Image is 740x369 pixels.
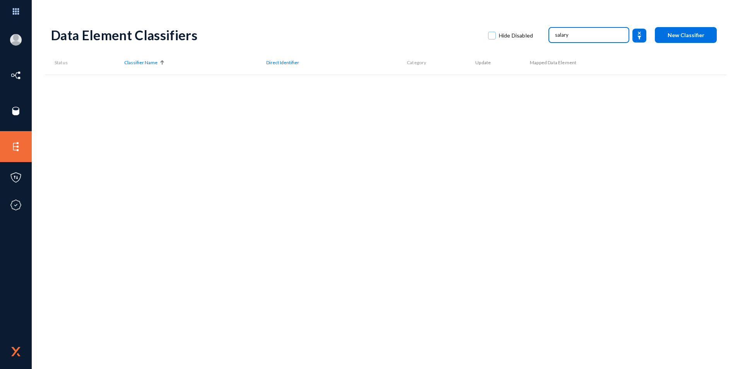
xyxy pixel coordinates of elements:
span: Direct Identifier [266,59,299,66]
span: Status [55,60,68,65]
div: Data Element Classifiers [51,27,480,43]
span: New Classifier [668,32,704,38]
img: icon-policies.svg [10,172,22,183]
button: New Classifier [655,27,717,43]
span: Hide Disabled [499,30,533,41]
img: icon-compliance.svg [10,199,22,211]
span: Category [407,60,426,65]
img: app launcher [4,3,27,20]
th: Update [475,51,530,75]
div: Direct Identifier [266,59,407,66]
img: icon-elements.svg [10,141,22,152]
div: Classifier Name [124,59,266,66]
input: Filter on keywords [555,29,623,41]
span: Classifier Name [124,59,158,66]
img: icon-sources.svg [10,105,22,117]
img: blank-profile-picture.png [10,34,22,46]
img: icon-inventory.svg [10,70,22,81]
th: Mapped Data Element [530,51,726,75]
